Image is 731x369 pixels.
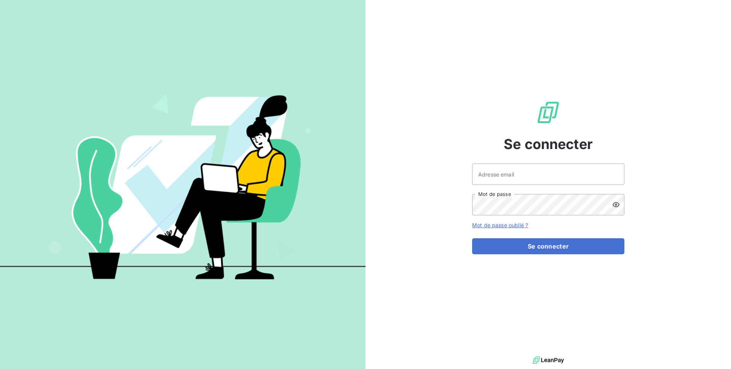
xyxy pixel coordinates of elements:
span: Se connecter [504,134,593,154]
a: Mot de passe oublié ? [472,222,528,228]
input: placeholder [472,164,624,185]
img: logo [533,355,564,366]
img: Logo LeanPay [536,100,560,125]
button: Se connecter [472,238,624,254]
